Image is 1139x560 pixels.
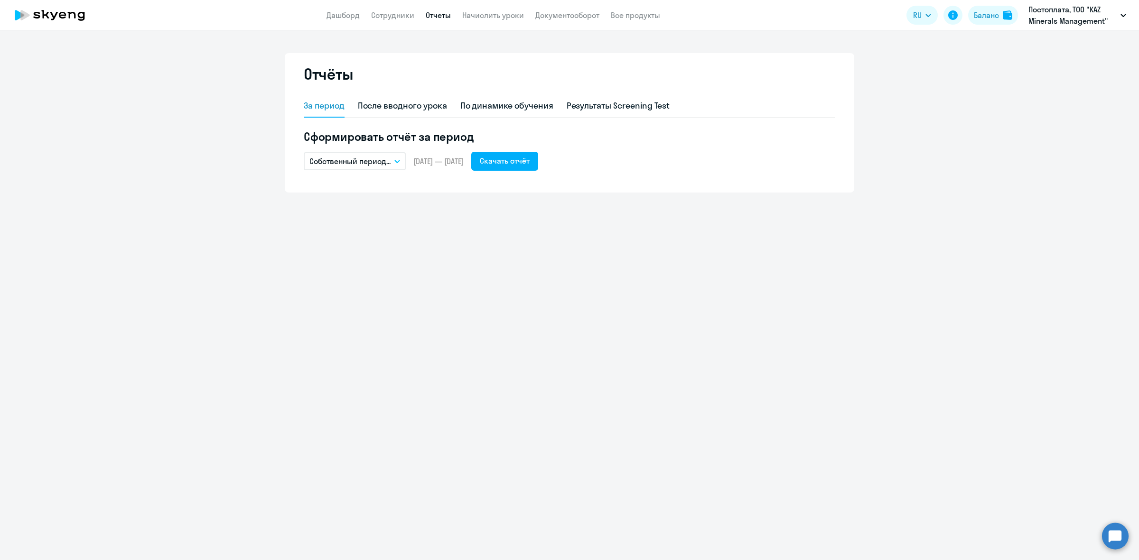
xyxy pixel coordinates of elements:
a: Начислить уроки [462,10,524,20]
p: Постоплата, ТОО "KAZ Minerals Management" [1028,4,1117,27]
a: Дашборд [327,10,360,20]
a: Документооборот [535,10,599,20]
img: balance [1003,10,1012,20]
a: Все продукты [611,10,660,20]
h2: Отчёты [304,64,353,83]
div: По динамике обучения [460,100,553,112]
button: Постоплата, ТОО "KAZ Minerals Management" [1024,4,1131,27]
div: За период [304,100,345,112]
div: Баланс [974,9,999,21]
button: Скачать отчёт [471,152,538,171]
span: [DATE] — [DATE] [413,156,464,166]
button: Балансbalance [968,6,1018,25]
button: RU [906,6,938,25]
a: Сотрудники [371,10,414,20]
div: Результаты Screening Test [567,100,670,112]
div: Скачать отчёт [480,155,530,166]
h5: Сформировать отчёт за период [304,129,835,144]
a: Отчеты [426,10,451,20]
p: Собственный период... [309,156,391,167]
span: RU [913,9,922,21]
button: Собственный период... [304,152,406,170]
div: После вводного урока [358,100,447,112]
